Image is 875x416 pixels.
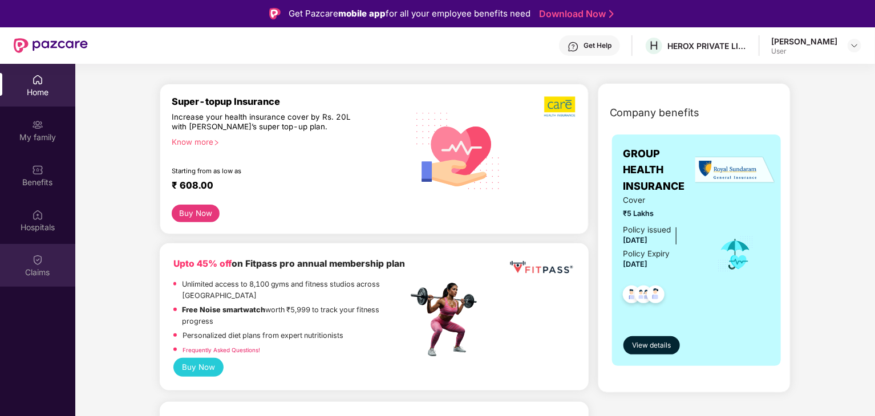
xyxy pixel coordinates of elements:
img: svg+xml;base64,PHN2ZyBpZD0iRHJvcGRvd24tMzJ4MzIiIHhtbG5zPSJodHRwOi8vd3d3LnczLm9yZy8yMDAwL3N2ZyIgd2... [850,41,859,50]
span: [DATE] [623,260,648,268]
b: on Fitpass pro annual membership plan [173,258,405,269]
div: Get Pazcare for all your employee benefits need [289,7,530,21]
span: Cover [623,194,702,206]
img: svg+xml;base64,PHN2ZyB4bWxucz0iaHR0cDovL3d3dy53My5vcmcvMjAwMC9zdmciIHhtbG5zOnhsaW5rPSJodHRwOi8vd3... [408,99,509,202]
span: ₹5 Lakhs [623,208,702,219]
img: svg+xml;base64,PHN2ZyB3aWR0aD0iMjAiIGhlaWdodD0iMjAiIHZpZXdCb3g9IjAgMCAyMCAyMCIgZmlsbD0ibm9uZSIgeG... [32,119,43,130]
div: ₹ 608.00 [172,180,396,193]
div: Starting from as low as [172,167,359,175]
a: Frequently Asked Questions! [183,346,260,353]
div: HEROX PRIVATE LIMITED [667,40,747,51]
img: fpp.png [407,280,487,360]
img: svg+xml;base64,PHN2ZyBpZD0iQmVuZWZpdHMiIHhtbG5zPSJodHRwOi8vd3d3LnczLm9yZy8yMDAwL3N2ZyIgd2lkdGg9Ij... [32,164,43,176]
button: View details [623,336,680,354]
img: icon [717,235,754,273]
span: Company benefits [610,105,700,121]
span: [DATE] [623,236,648,244]
p: Unlimited access to 8,100 gyms and fitness studios across [GEOGRAPHIC_DATA] [182,279,408,301]
img: svg+xml;base64,PHN2ZyB4bWxucz0iaHR0cDovL3d3dy53My5vcmcvMjAwMC9zdmciIHdpZHRoPSI0OC45NDMiIGhlaWdodD... [642,282,670,310]
div: User [771,47,837,56]
div: Policy issued [623,224,671,236]
span: View details [632,340,671,351]
b: Upto 45% off [173,258,232,269]
img: svg+xml;base64,PHN2ZyBpZD0iSG9zcGl0YWxzIiB4bWxucz0iaHR0cDovL3d3dy53My5vcmcvMjAwMC9zdmciIHdpZHRoPS... [32,209,43,221]
img: svg+xml;base64,PHN2ZyBpZD0iQ2xhaW0iIHhtbG5zPSJodHRwOi8vd3d3LnczLm9yZy8yMDAwL3N2ZyIgd2lkdGg9IjIwIi... [32,254,43,266]
img: svg+xml;base64,PHN2ZyBpZD0iSGVscC0zMngzMiIgeG1sbnM9Imh0dHA6Ly93d3cudzMub3JnLzIwMDAvc3ZnIiB3aWR0aD... [568,41,579,52]
span: H [650,39,658,52]
button: Buy Now [173,358,224,376]
p: Personalized diet plans from expert nutritionists [183,330,343,341]
img: Stroke [609,8,614,20]
div: Policy Expiry [623,248,670,260]
img: insurerLogo [695,156,775,184]
div: Know more [172,137,401,145]
img: New Pazcare Logo [14,38,88,53]
img: Logo [269,8,281,19]
span: right [213,140,220,146]
div: Increase your health insurance cover by Rs. 20L with [PERSON_NAME]’s super top-up plan. [172,112,359,133]
p: worth ₹5,999 to track your fitness progress [183,304,408,327]
img: svg+xml;base64,PHN2ZyBpZD0iSG9tZSIgeG1sbnM9Imh0dHA6Ly93d3cudzMub3JnLzIwMDAvc3ZnIiB3aWR0aD0iMjAiIG... [32,74,43,85]
img: svg+xml;base64,PHN2ZyB4bWxucz0iaHR0cDovL3d3dy53My5vcmcvMjAwMC9zdmciIHdpZHRoPSI0OC45MTUiIGhlaWdodD... [630,282,658,310]
span: GROUP HEALTH INSURANCE [623,146,702,194]
a: Download Now [539,8,610,20]
img: svg+xml;base64,PHN2ZyB4bWxucz0iaHR0cDovL3d3dy53My5vcmcvMjAwMC9zdmciIHdpZHRoPSI0OC45NDMiIGhlaWdodD... [618,282,646,310]
img: b5dec4f62d2307b9de63beb79f102df3.png [544,96,577,117]
img: fppp.png [508,257,574,278]
strong: mobile app [338,8,386,19]
button: Buy Now [172,205,220,222]
div: Super-topup Insurance [172,96,408,107]
div: [PERSON_NAME] [771,36,837,47]
strong: Free Noise smartwatch [183,305,266,314]
div: Get Help [584,41,611,50]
